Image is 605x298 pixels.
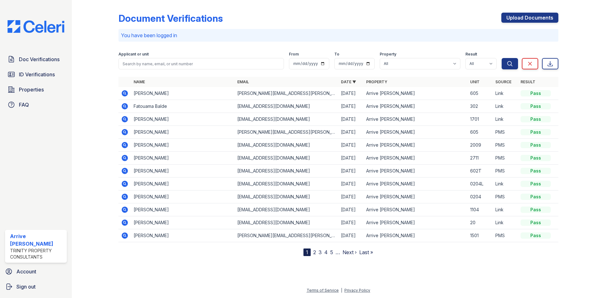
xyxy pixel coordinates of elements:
[131,126,235,139] td: [PERSON_NAME]
[468,165,493,178] td: 602T
[338,229,364,242] td: [DATE]
[493,87,518,100] td: Link
[235,216,338,229] td: [EMAIL_ADDRESS][DOMAIN_NAME]
[501,13,558,23] a: Upload Documents
[5,98,67,111] a: FAQ
[10,232,64,248] div: Arrive [PERSON_NAME]
[338,178,364,190] td: [DATE]
[521,207,551,213] div: Pass
[131,139,235,152] td: [PERSON_NAME]
[131,190,235,203] td: [PERSON_NAME]
[344,288,370,293] a: Privacy Policy
[468,139,493,152] td: 2009
[235,139,338,152] td: [EMAIL_ADDRESS][DOMAIN_NAME]
[131,87,235,100] td: [PERSON_NAME]
[468,152,493,165] td: 2711
[468,203,493,216] td: 1104
[235,190,338,203] td: [EMAIL_ADDRESS][DOMAIN_NAME]
[468,216,493,229] td: 20
[521,181,551,187] div: Pass
[19,101,29,108] span: FAQ
[118,58,284,69] input: Search by name, email, or unit number
[468,178,493,190] td: 0204L
[338,113,364,126] td: [DATE]
[235,100,338,113] td: [EMAIL_ADDRESS][DOMAIN_NAME]
[364,190,467,203] td: Arrive [PERSON_NAME]
[289,52,299,57] label: From
[235,87,338,100] td: [PERSON_NAME][EMAIL_ADDRESS][PERSON_NAME][DOMAIN_NAME]
[19,71,55,78] span: ID Verifications
[468,87,493,100] td: 605
[343,249,357,255] a: Next ›
[131,100,235,113] td: Fatouama Balde
[235,178,338,190] td: [EMAIL_ADDRESS][DOMAIN_NAME]
[521,90,551,96] div: Pass
[493,139,518,152] td: PMS
[121,32,556,39] p: You have been logged in
[521,79,535,84] a: Result
[338,216,364,229] td: [DATE]
[521,129,551,135] div: Pass
[338,126,364,139] td: [DATE]
[19,56,60,63] span: Doc Verifications
[493,203,518,216] td: Link
[521,232,551,239] div: Pass
[364,165,467,178] td: Arrive [PERSON_NAME]
[364,152,467,165] td: Arrive [PERSON_NAME]
[359,249,373,255] a: Last »
[364,113,467,126] td: Arrive [PERSON_NAME]
[521,103,551,109] div: Pass
[237,79,249,84] a: Email
[364,100,467,113] td: Arrive [PERSON_NAME]
[468,126,493,139] td: 605
[19,86,44,93] span: Properties
[493,190,518,203] td: PMS
[131,229,235,242] td: [PERSON_NAME]
[495,79,511,84] a: Source
[3,265,69,278] a: Account
[16,283,36,290] span: Sign out
[235,152,338,165] td: [EMAIL_ADDRESS][DOMAIN_NAME]
[307,288,339,293] a: Terms of Service
[366,79,387,84] a: Property
[521,155,551,161] div: Pass
[465,52,477,57] label: Result
[468,229,493,242] td: 1501
[364,203,467,216] td: Arrive [PERSON_NAME]
[338,100,364,113] td: [DATE]
[338,87,364,100] td: [DATE]
[334,52,339,57] label: To
[338,190,364,203] td: [DATE]
[364,87,467,100] td: Arrive [PERSON_NAME]
[470,79,480,84] a: Unit
[3,20,69,33] img: CE_Logo_Blue-a8612792a0a2168367f1c8372b55b34899dd931a85d93a1a3d3e32e68fde9ad4.png
[380,52,396,57] label: Property
[364,139,467,152] td: Arrive [PERSON_NAME]
[313,249,316,255] a: 2
[521,142,551,148] div: Pass
[319,249,322,255] a: 3
[341,288,342,293] div: |
[364,178,467,190] td: Arrive [PERSON_NAME]
[324,249,328,255] a: 4
[134,79,145,84] a: Name
[364,216,467,229] td: Arrive [PERSON_NAME]
[338,165,364,178] td: [DATE]
[493,216,518,229] td: Link
[493,100,518,113] td: Link
[521,168,551,174] div: Pass
[5,53,67,66] a: Doc Verifications
[493,126,518,139] td: PMS
[235,165,338,178] td: [EMAIL_ADDRESS][DOMAIN_NAME]
[338,139,364,152] td: [DATE]
[131,152,235,165] td: [PERSON_NAME]
[235,229,338,242] td: [PERSON_NAME][EMAIL_ADDRESS][PERSON_NAME][DOMAIN_NAME]
[303,248,311,256] div: 1
[235,126,338,139] td: [PERSON_NAME][EMAIL_ADDRESS][PERSON_NAME][DOMAIN_NAME]
[330,249,333,255] a: 5
[468,100,493,113] td: 302
[521,219,551,226] div: Pass
[338,152,364,165] td: [DATE]
[521,194,551,200] div: Pass
[493,165,518,178] td: PMS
